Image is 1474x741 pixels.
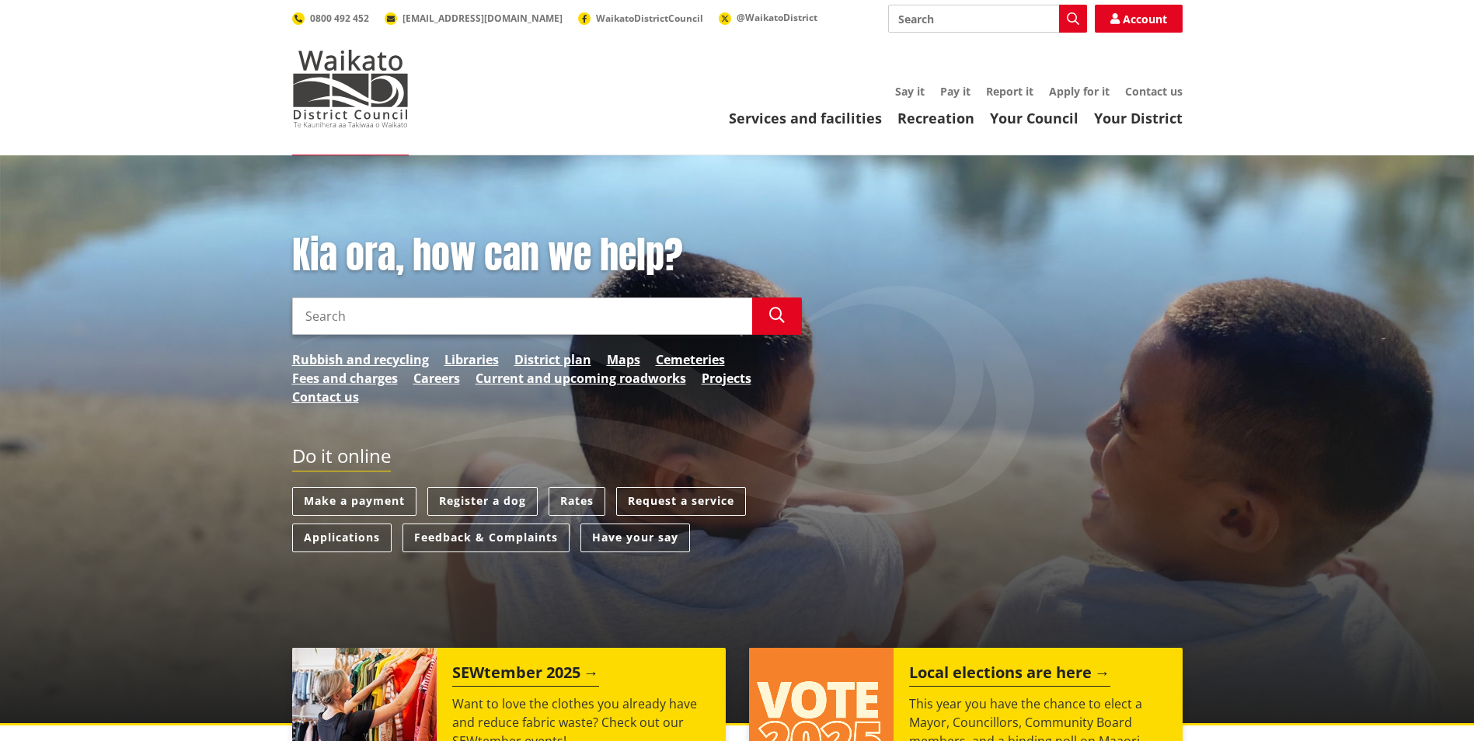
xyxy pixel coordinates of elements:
[737,11,817,24] span: @WaikatoDistrict
[1049,84,1110,99] a: Apply for it
[310,12,369,25] span: 0800 492 452
[413,369,460,388] a: Careers
[940,84,970,99] a: Pay it
[292,50,409,127] img: Waikato District Council - Te Kaunihera aa Takiwaa o Waikato
[452,663,599,687] h2: SEWtember 2025
[292,233,802,278] h1: Kia ora, how can we help?
[292,487,416,516] a: Make a payment
[292,12,369,25] a: 0800 492 452
[580,524,690,552] a: Have your say
[616,487,746,516] a: Request a service
[1125,84,1183,99] a: Contact us
[895,84,925,99] a: Say it
[292,350,429,369] a: Rubbish and recycling
[702,369,751,388] a: Projects
[514,350,591,369] a: District plan
[1094,109,1183,127] a: Your District
[292,445,391,472] h2: Do it online
[578,12,703,25] a: WaikatoDistrictCouncil
[427,487,538,516] a: Register a dog
[986,84,1033,99] a: Report it
[729,109,882,127] a: Services and facilities
[596,12,703,25] span: WaikatoDistrictCouncil
[909,663,1110,687] h2: Local elections are here
[444,350,499,369] a: Libraries
[656,350,725,369] a: Cemeteries
[1095,5,1183,33] a: Account
[402,524,570,552] a: Feedback & Complaints
[897,109,974,127] a: Recreation
[385,12,563,25] a: [EMAIL_ADDRESS][DOMAIN_NAME]
[292,369,398,388] a: Fees and charges
[888,5,1087,33] input: Search input
[607,350,640,369] a: Maps
[292,524,392,552] a: Applications
[719,11,817,24] a: @WaikatoDistrict
[292,388,359,406] a: Contact us
[549,487,605,516] a: Rates
[292,297,752,335] input: Search input
[476,369,686,388] a: Current and upcoming roadworks
[990,109,1078,127] a: Your Council
[402,12,563,25] span: [EMAIL_ADDRESS][DOMAIN_NAME]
